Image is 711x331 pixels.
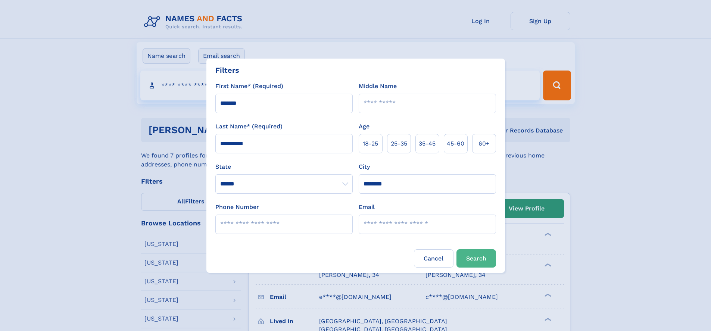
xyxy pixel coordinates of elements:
div: Filters [215,65,239,76]
label: First Name* (Required) [215,82,283,91]
label: Middle Name [359,82,397,91]
button: Search [456,249,496,268]
label: Age [359,122,369,131]
span: 60+ [478,139,490,148]
span: 25‑35 [391,139,407,148]
label: City [359,162,370,171]
span: 18‑25 [363,139,378,148]
label: Last Name* (Required) [215,122,283,131]
span: 35‑45 [419,139,436,148]
label: State [215,162,353,171]
label: Cancel [414,249,453,268]
label: Phone Number [215,203,259,212]
span: 45‑60 [447,139,464,148]
label: Email [359,203,375,212]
